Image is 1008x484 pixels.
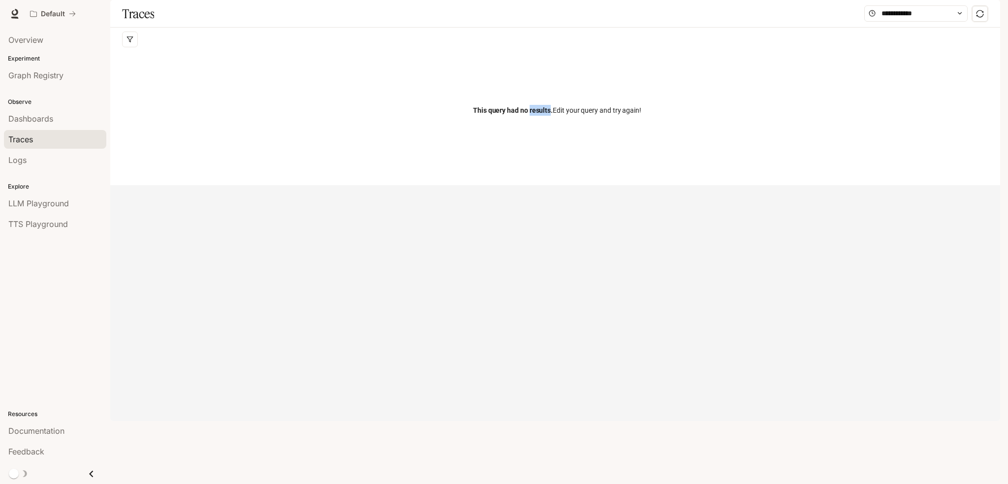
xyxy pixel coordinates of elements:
button: All workspaces [26,4,80,24]
span: This query had no results. [473,106,553,114]
h1: Traces [122,4,154,24]
p: Default [41,10,65,18]
span: sync [976,10,984,18]
span: Edit your query and try again! [473,105,641,116]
